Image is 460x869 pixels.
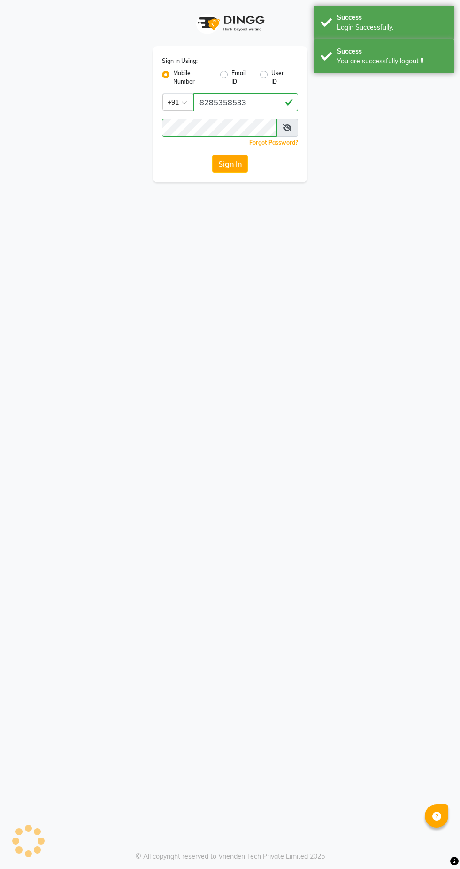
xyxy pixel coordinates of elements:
img: logo1.svg [192,9,268,37]
iframe: chat widget [421,831,451,860]
label: Mobile Number [173,69,213,86]
label: Email ID [231,69,253,86]
a: Forgot Password? [249,139,298,146]
div: Success [337,46,447,56]
div: You are successfully logout !! [337,56,447,66]
input: Username [162,119,277,137]
label: User ID [271,69,291,86]
input: Username [193,93,298,111]
label: Sign In Using: [162,57,198,65]
div: Success [337,13,447,23]
button: Sign In [212,155,248,173]
div: Login Successfully. [337,23,447,32]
